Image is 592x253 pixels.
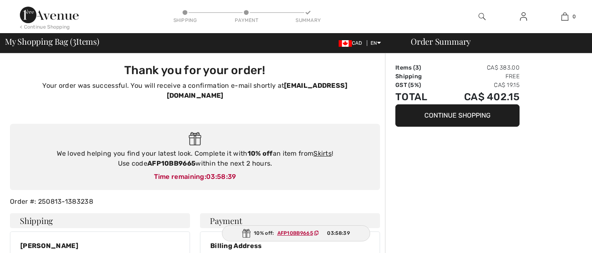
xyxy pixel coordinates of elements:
td: CA$ 383.00 [441,63,520,72]
span: 0 [573,13,576,20]
strong: AFP10BB9665 [147,159,195,167]
img: Gift.svg [189,132,202,146]
span: 3 [415,64,419,71]
h4: Payment [200,213,380,228]
div: Summary [296,17,320,24]
td: Free [441,72,520,81]
span: 03:58:39 [206,173,236,181]
td: CA$ 402.15 [441,89,520,104]
button: Continue Shopping [395,104,520,127]
a: Skirts [313,149,332,157]
div: < Continue Shopping [20,23,70,31]
ins: AFP10BB9665 [277,230,313,236]
div: 10% off: [222,225,370,241]
div: Billing Address [210,242,370,250]
img: My Info [520,12,527,22]
span: 03:58:39 [327,229,349,237]
div: Order #: 250813-1383238 [5,197,385,207]
span: EN [371,40,381,46]
a: 0 [544,12,585,22]
span: CAD [339,40,366,46]
img: Canadian Dollar [339,40,352,47]
img: Gift.svg [242,229,250,238]
strong: 10% off [248,149,273,157]
img: 1ère Avenue [20,7,79,23]
div: Payment [234,17,259,24]
a: Sign In [513,12,534,22]
h4: Shipping [10,213,190,228]
td: Shipping [395,72,441,81]
td: Items ( ) [395,63,441,72]
td: CA$ 19.15 [441,81,520,89]
td: Total [395,89,441,104]
div: Time remaining: [18,172,372,182]
h3: Thank you for your order! [15,63,375,77]
div: Shipping [173,17,197,24]
strong: [EMAIL_ADDRESS][DOMAIN_NAME] [167,82,348,99]
div: We loved helping you find your latest look. Complete it with an item from ! Use code within the n... [18,149,372,169]
span: 3 [72,35,76,46]
img: search the website [479,12,486,22]
span: My Shopping Bag ( Items) [5,37,99,46]
img: My Bag [561,12,568,22]
td: GST (5%) [395,81,441,89]
p: Your order was successful. You will receive a confirmation e-mail shortly at [15,81,375,101]
div: [PERSON_NAME] [20,242,180,250]
div: Order Summary [401,37,587,46]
